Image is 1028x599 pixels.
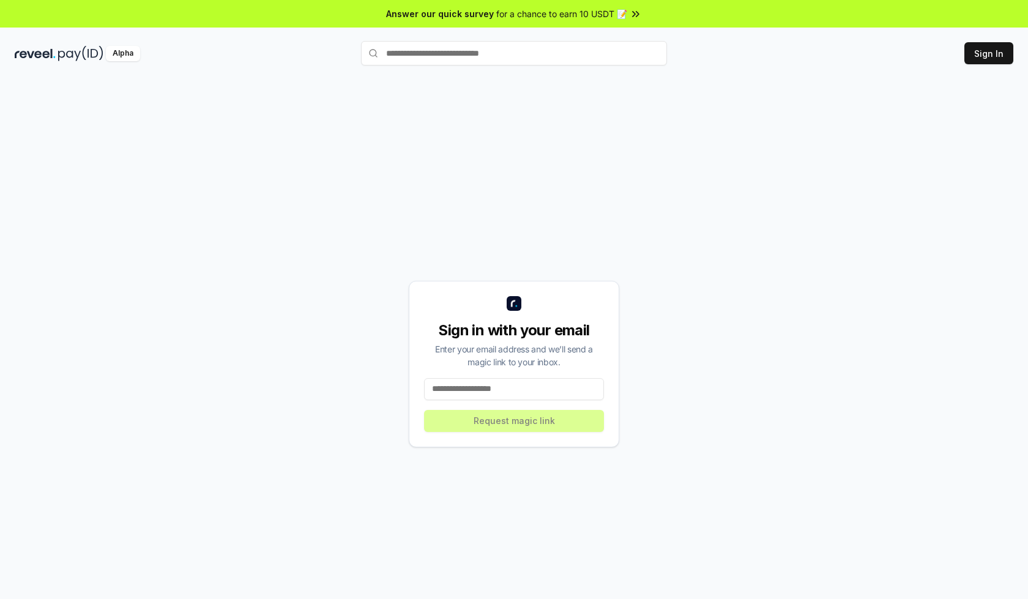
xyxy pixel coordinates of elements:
[424,343,604,368] div: Enter your email address and we’ll send a magic link to your inbox.
[386,7,494,20] span: Answer our quick survey
[15,46,56,61] img: reveel_dark
[58,46,103,61] img: pay_id
[507,296,521,311] img: logo_small
[424,321,604,340] div: Sign in with your email
[496,7,627,20] span: for a chance to earn 10 USDT 📝
[106,46,140,61] div: Alpha
[964,42,1013,64] button: Sign In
